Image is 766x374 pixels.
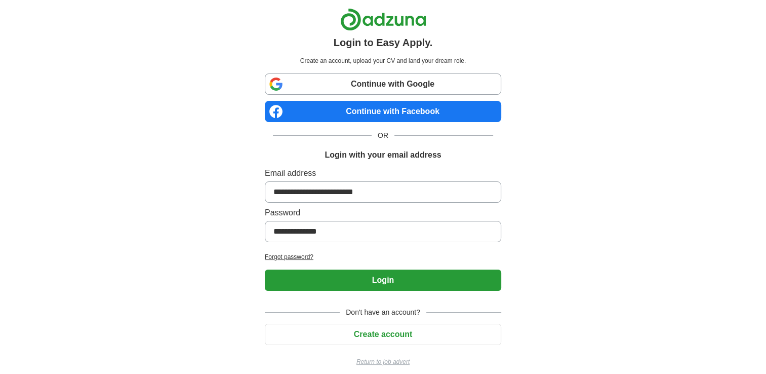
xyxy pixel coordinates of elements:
label: Email address [265,167,501,179]
a: Forgot password? [265,252,501,261]
img: Adzuna logo [340,8,426,31]
button: Login [265,270,501,291]
span: OR [372,130,394,141]
h1: Login with your email address [325,149,441,161]
a: Create account [265,330,501,339]
span: Don't have an account? [340,307,426,318]
p: Create an account, upload your CV and land your dream role. [267,56,499,65]
button: Create account [265,324,501,345]
label: Password [265,207,501,219]
a: Return to job advert [265,357,501,366]
h1: Login to Easy Apply. [334,35,433,50]
a: Continue with Google [265,73,501,95]
a: Continue with Facebook [265,101,501,122]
